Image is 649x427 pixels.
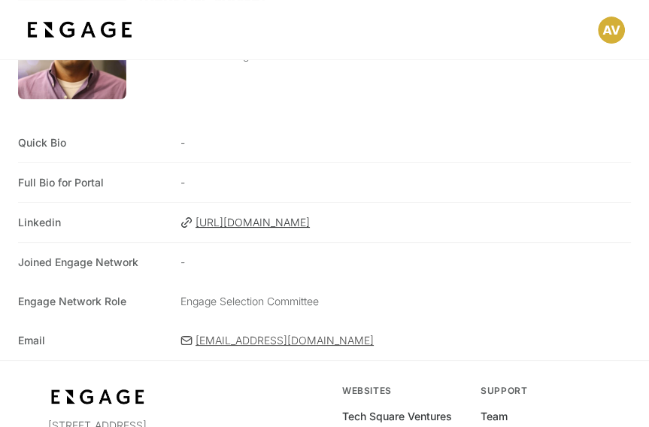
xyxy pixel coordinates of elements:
[342,409,452,424] a: Tech Square Ventures
[598,17,625,44] img: Profile picture of Adam Vincent
[342,385,462,397] div: Websites
[18,333,168,348] span: Email
[481,385,601,397] div: Support
[196,215,631,230] span: [URL][DOMAIN_NAME]
[48,385,147,409] img: bdf1fb74-1727-4ba0-a5bd-bc74ae9fc70b.jpeg
[180,255,631,270] span: -
[180,175,631,190] span: -
[598,17,625,44] button: Open profile menu
[180,215,631,230] a: [URL][DOMAIN_NAME]
[18,255,168,270] span: Joined Engage Network
[24,17,135,44] img: bdf1fb74-1727-4ba0-a5bd-bc74ae9fc70b.jpeg
[180,294,631,309] p: Engage Selection Committee
[18,135,168,150] span: Quick Bio
[180,333,631,348] a: [EMAIL_ADDRESS][DOMAIN_NAME]
[18,294,168,309] span: Engage Network Role
[18,215,168,230] span: Linkedin
[18,175,168,190] span: Full Bio for Portal
[180,135,631,150] span: -
[196,333,631,348] span: [EMAIL_ADDRESS][DOMAIN_NAME]
[481,409,508,424] a: Team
